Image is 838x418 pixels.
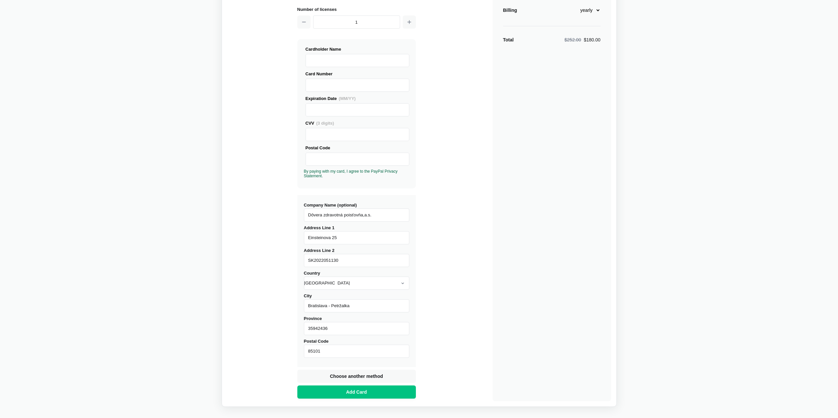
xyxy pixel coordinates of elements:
iframe: Secure Credit Card Frame - Postal Code [309,153,406,165]
input: 1 [313,15,400,29]
div: $180.00 [564,37,600,43]
label: Province [304,316,409,335]
label: Postal Code [304,339,409,358]
div: Expiration Date [306,95,409,102]
input: Address Line 2 [304,254,409,267]
iframe: Secure Credit Card Frame - CVV [309,128,406,141]
div: CVV [306,120,409,127]
button: Add Card [297,385,416,399]
iframe: Secure Credit Card Frame - Cardholder Name [309,54,406,67]
a: By paying with my card, I agree to the PayPal Privacy Statement. [304,169,398,178]
input: City [304,299,409,312]
span: $252.00 [564,37,581,42]
h2: Number of licenses [297,6,416,13]
span: (3 digits) [316,121,334,126]
span: (MM/YY) [339,96,356,101]
iframe: Secure Credit Card Frame - Credit Card Number [309,79,406,91]
label: Country [304,271,409,290]
div: Billing [503,7,517,13]
input: Company Name (optional) [304,209,409,222]
iframe: Secure Credit Card Frame - Expiration Date [309,104,406,116]
div: Card Number [306,70,409,77]
label: Address Line 2 [304,248,409,267]
select: Country [304,277,409,290]
div: Cardholder Name [306,46,409,53]
div: Postal Code [306,144,409,151]
input: Province [304,322,409,335]
button: Choose another method [297,370,416,383]
input: Address Line 1 [304,231,409,244]
span: Choose another method [329,373,384,380]
span: Add Card [345,389,368,395]
input: Postal Code [304,345,409,358]
label: City [304,293,409,312]
label: Address Line 1 [304,225,409,244]
label: Company Name (optional) [304,203,409,222]
strong: Total [503,37,514,42]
